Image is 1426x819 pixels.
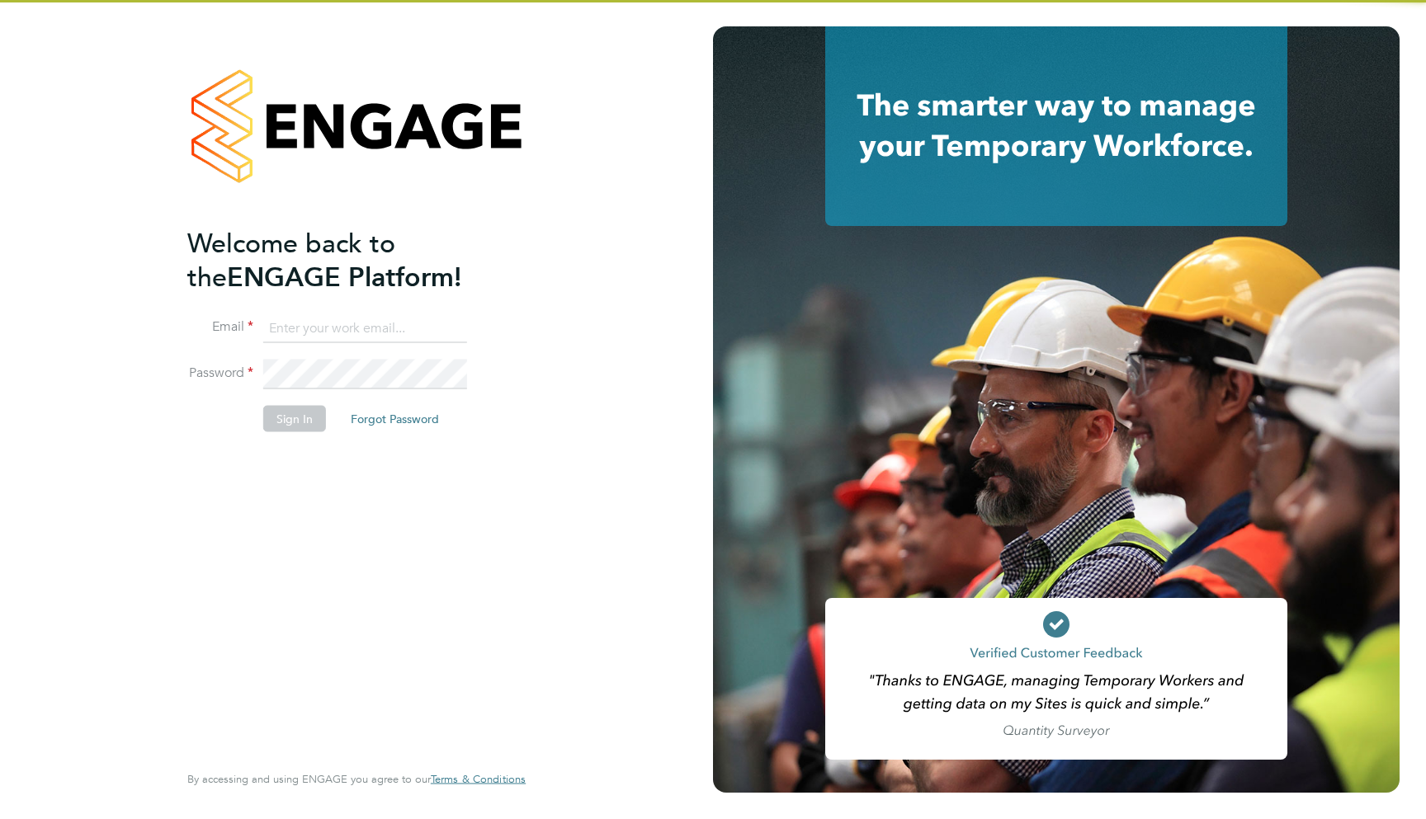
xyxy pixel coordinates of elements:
h2: ENGAGE Platform! [187,226,509,294]
label: Password [187,365,253,382]
span: By accessing and using ENGAGE you agree to our [187,772,526,786]
a: Terms & Conditions [431,773,526,786]
button: Sign In [263,406,326,432]
span: Welcome back to the [187,227,395,293]
label: Email [187,318,253,336]
span: Terms & Conditions [431,772,526,786]
button: Forgot Password [338,406,452,432]
input: Enter your work email... [263,313,467,343]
